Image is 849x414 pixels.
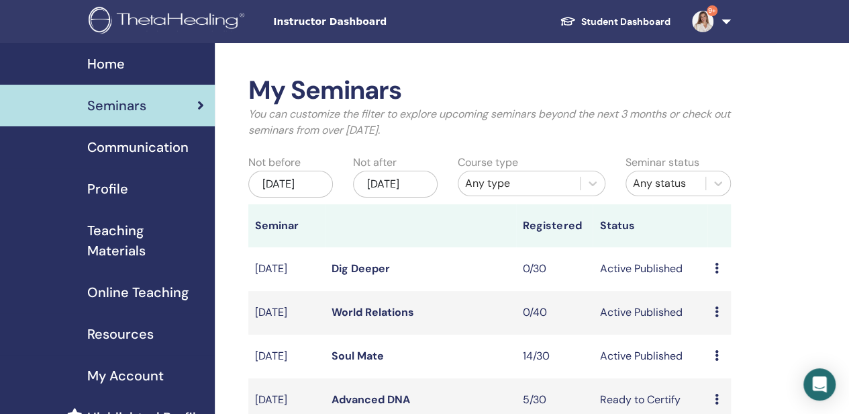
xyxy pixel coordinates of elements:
td: 14/30 [516,335,593,378]
span: Teaching Materials [87,220,204,261]
a: Soul Mate [332,349,384,363]
a: World Relations [332,305,414,319]
span: My Account [87,366,164,386]
td: [DATE] [248,335,325,378]
img: graduation-cap-white.svg [560,15,576,27]
a: Advanced DNA [332,392,410,407]
td: Active Published [593,247,707,291]
td: Active Published [593,335,707,378]
th: Seminar [248,204,325,247]
th: Registered [516,204,593,247]
td: [DATE] [248,291,325,335]
img: logo.png [89,7,249,37]
div: Any type [465,175,573,192]
div: Any status [633,175,699,192]
h2: My Seminars [248,75,731,106]
label: Not after [353,155,397,171]
td: 0/30 [516,247,593,291]
span: Resources [87,324,154,344]
div: Open Intercom Messenger [803,368,836,401]
td: Active Published [593,291,707,335]
th: Status [593,204,707,247]
div: [DATE] [248,171,333,198]
label: Seminar status [626,155,699,171]
span: Seminars [87,95,146,116]
a: Student Dashboard [549,9,681,34]
img: default.jpg [692,11,713,32]
span: Instructor Dashboard [273,15,475,29]
td: 0/40 [516,291,593,335]
span: Communication [87,137,189,157]
span: Online Teaching [87,282,189,302]
div: [DATE] [353,171,438,198]
a: Dig Deeper [332,261,390,276]
p: You can customize the filter to explore upcoming seminars beyond the next 3 months or check out s... [248,106,731,138]
label: Not before [248,155,301,171]
span: Profile [87,179,128,199]
span: Home [87,54,125,74]
span: 9+ [707,5,717,16]
label: Course type [458,155,518,171]
td: [DATE] [248,247,325,291]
